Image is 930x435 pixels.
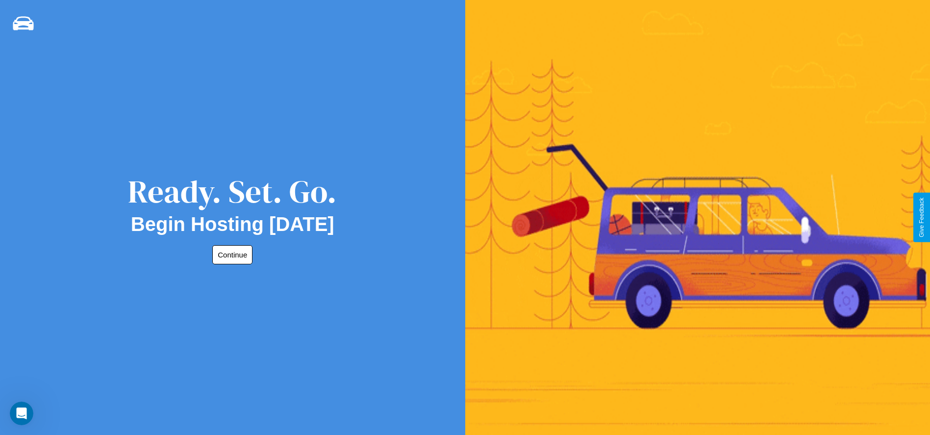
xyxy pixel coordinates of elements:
div: Give Feedback [918,198,925,237]
iframe: Intercom live chat [10,402,33,425]
div: Ready. Set. Go. [128,170,337,213]
button: Continue [212,245,252,264]
h2: Begin Hosting [DATE] [131,213,334,235]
